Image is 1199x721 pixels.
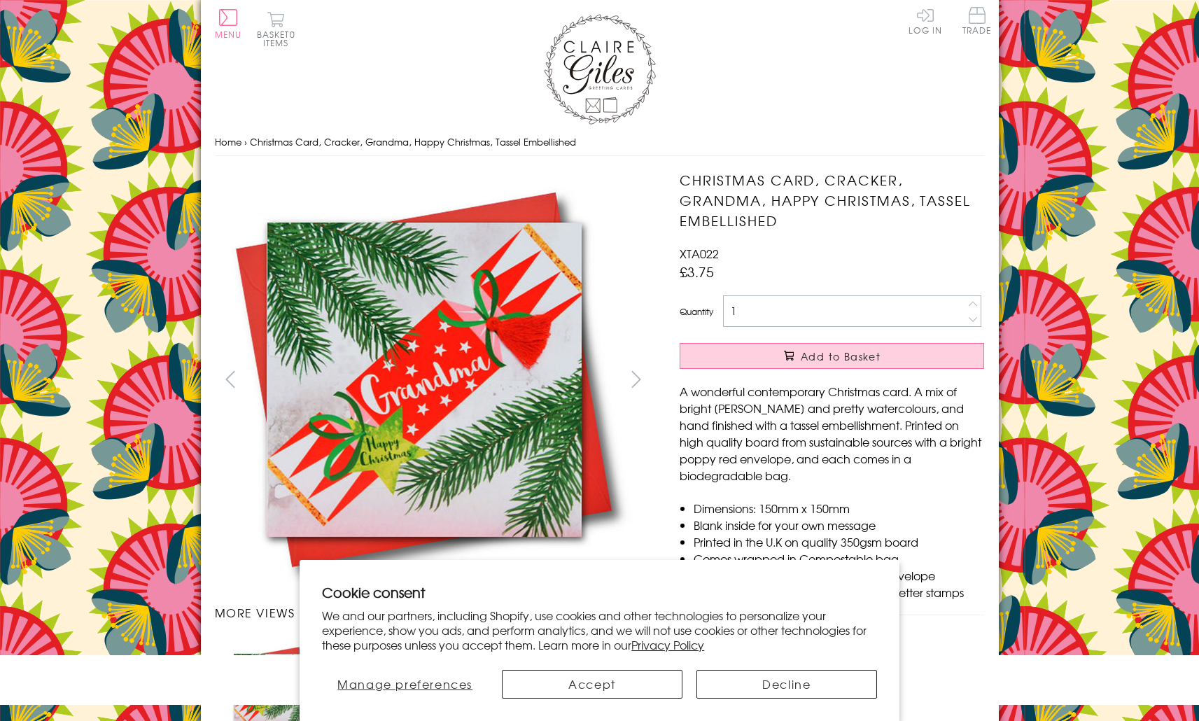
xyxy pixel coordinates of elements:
[322,582,877,602] h2: Cookie consent
[215,135,241,148] a: Home
[215,28,242,41] span: Menu
[962,7,992,37] a: Trade
[215,363,246,395] button: prev
[680,170,984,230] h1: Christmas Card, Cracker, Grandma, Happy Christmas, Tassel Embellished
[620,363,652,395] button: next
[962,7,992,34] span: Trade
[215,128,985,157] nav: breadcrumbs
[680,305,713,318] label: Quantity
[244,135,247,148] span: ›
[680,245,719,262] span: XTA022
[694,533,984,550] li: Printed in the U.K on quality 350gsm board
[801,349,881,363] span: Add to Basket
[257,11,295,47] button: Basket0 items
[680,383,984,484] p: A wonderful contemporary Christmas card. A mix of bright [PERSON_NAME] and pretty watercolours, a...
[322,608,877,652] p: We and our partners, including Shopify, use cookies and other technologies to personalize your ex...
[680,262,714,281] span: £3.75
[250,135,576,148] span: Christmas Card, Cracker, Grandma, Happy Christmas, Tassel Embellished
[909,7,942,34] a: Log In
[652,170,1072,590] img: Christmas Card, Cracker, Grandma, Happy Christmas, Tassel Embellished
[694,550,984,567] li: Comes wrapped in Compostable bag
[696,670,877,699] button: Decline
[215,604,652,621] h3: More views
[680,343,984,369] button: Add to Basket
[337,675,472,692] span: Manage preferences
[322,670,488,699] button: Manage preferences
[214,170,634,589] img: Christmas Card, Cracker, Grandma, Happy Christmas, Tassel Embellished
[694,500,984,517] li: Dimensions: 150mm x 150mm
[502,670,682,699] button: Accept
[694,517,984,533] li: Blank inside for your own message
[263,28,295,49] span: 0 items
[544,14,656,125] img: Claire Giles Greetings Cards
[631,636,704,653] a: Privacy Policy
[215,9,242,38] button: Menu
